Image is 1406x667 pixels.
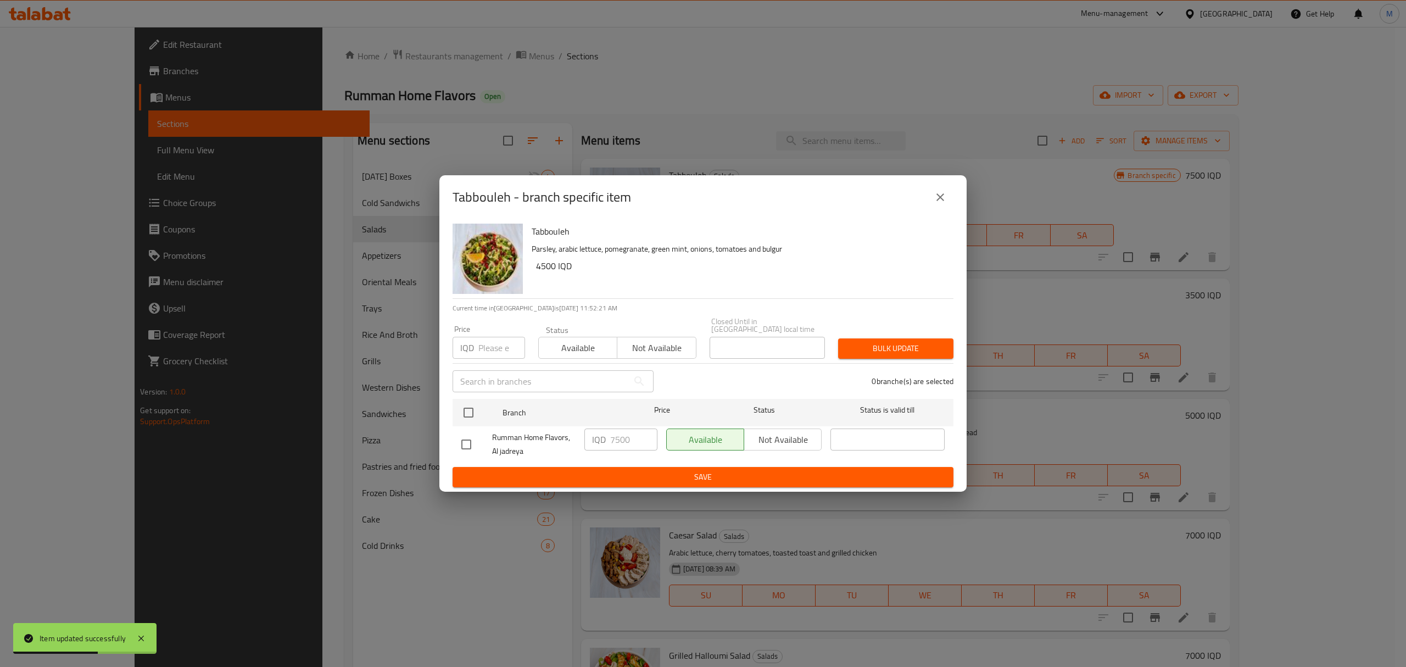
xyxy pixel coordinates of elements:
span: Branch [503,406,617,420]
button: Not available [617,337,696,359]
span: Price [626,403,699,417]
button: close [927,184,953,210]
h6: 4500 IQD [536,258,945,274]
p: Parsley, arabic lettuce, pomegranate, green mint, onions, tomatoes and bulgur [532,242,945,256]
span: Save [461,470,945,484]
div: Item updated successfully [40,632,126,644]
h2: Tabbouleh - branch specific item [453,188,631,206]
button: Available [538,337,617,359]
span: Available [543,340,613,356]
input: Search in branches [453,370,628,392]
h6: Tabbouleh [532,224,945,239]
button: Bulk update [838,338,953,359]
span: Status is valid till [830,403,945,417]
img: Tabbouleh [453,224,523,294]
span: Status [707,403,822,417]
p: 0 branche(s) are selected [872,376,953,387]
input: Please enter price [610,429,657,451]
p: Current time in [GEOGRAPHIC_DATA] is [DATE] 11:52:21 AM [453,303,953,313]
span: Bulk update [847,342,945,355]
input: Please enter price [478,337,525,359]
p: IQD [592,433,606,446]
span: Rumman Home Flavors, Al jadreya [492,431,576,458]
p: IQD [460,341,474,354]
button: Save [453,467,953,487]
span: Not available [622,340,691,356]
